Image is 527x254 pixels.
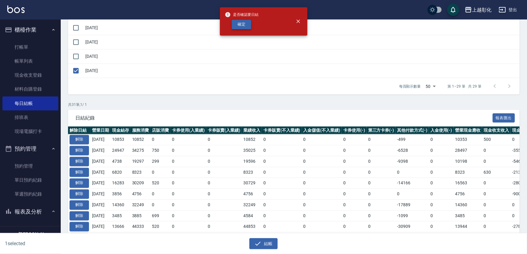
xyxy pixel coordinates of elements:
button: 報表匯出 [493,113,515,123]
button: 報表及分析 [2,204,58,220]
td: 0 [482,156,511,167]
a: 報表匯出 [493,115,515,120]
a: 單日預約紀錄 [2,173,58,187]
td: 0 [262,178,302,189]
td: 19596 [242,156,262,167]
td: 299 [150,156,170,167]
td: 0 [150,134,170,145]
td: -30909 [395,221,429,232]
a: 現場電腦打卡 [2,124,58,138]
td: 630 [482,167,511,178]
td: 30209 [131,178,151,189]
td: 4756 [454,189,482,200]
a: 帳單列表 [2,54,58,68]
td: 0 [342,145,367,156]
th: 入金使用(-) [429,127,454,134]
td: 0 [482,221,511,232]
td: 35025 [242,145,262,156]
td: 520 [150,221,170,232]
th: 卡券販賣(入業績) [206,127,242,134]
td: 0 [395,167,429,178]
p: 第 1–29 筆 共 29 筆 [448,84,481,89]
td: -6528 [395,145,429,156]
td: 0 [262,189,302,200]
td: [DATE] [91,156,111,167]
td: 10852 [131,134,151,145]
td: 44333 [131,221,151,232]
a: 單週預約紀錄 [2,187,58,201]
td: 8323 [242,167,262,178]
button: 解除 [70,135,89,144]
td: 0 [429,156,454,167]
td: 0 [170,211,206,221]
div: 50 [423,78,438,95]
th: 解除日結 [68,127,91,134]
td: [DATE] [84,21,520,35]
td: 32249 [242,200,262,211]
td: 0 [395,189,429,200]
td: 0 [367,211,396,221]
th: 第三方卡券(-) [367,127,396,134]
td: 0 [429,189,454,200]
th: 服務消費 [131,127,151,134]
button: 登出 [496,4,520,16]
button: 解除 [70,211,89,221]
td: 0 [342,156,367,167]
td: [DATE] [91,134,111,145]
td: 0 [150,189,170,200]
td: 8323 [454,167,482,178]
td: 0 [150,232,170,243]
td: [DATE] [91,211,111,221]
td: -2799 [395,232,429,243]
td: -1099 [395,211,429,221]
td: 0 [342,232,367,243]
p: 共 31 筆, 1 / 1 [68,102,520,107]
td: 10853 [111,134,131,145]
td: 0 [367,134,396,145]
td: 0 [262,221,302,232]
td: 6820 [111,167,131,178]
td: 0 [170,134,206,145]
td: [DATE] [91,232,111,243]
td: 44853 [242,221,262,232]
button: 解除 [70,200,89,210]
td: 0 [206,134,242,145]
button: 確定 [232,20,251,29]
th: 卡券使用(-) [342,127,367,134]
td: 0 [170,232,206,243]
td: [DATE] [91,145,111,156]
td: 0 [367,221,396,232]
td: 0 [206,178,242,189]
th: 店販消費 [150,127,170,134]
button: 解除 [70,179,89,188]
td: 0 [302,156,342,167]
td: 0 [170,221,206,232]
td: 0 [170,178,206,189]
td: 19297 [131,156,151,167]
td: 32249 [131,200,151,211]
button: 解除 [70,157,89,166]
td: 0 [262,211,302,221]
td: 0 [367,167,396,178]
td: 0 [302,232,342,243]
th: 卡券販賣(不入業績) [262,127,302,134]
td: 0 [342,134,367,145]
td: 0 [429,145,454,156]
td: 0 [262,145,302,156]
td: 0 [170,200,206,211]
td: 0 [429,211,454,221]
td: 4584 [242,211,262,221]
td: 0 [206,156,242,167]
td: 0 [206,211,242,221]
td: 30729 [242,178,262,189]
td: 0 [482,145,511,156]
td: 0 [262,156,302,167]
th: 其他付款方式(-) [395,127,429,134]
td: -499 [395,134,429,145]
td: 0 [206,221,242,232]
th: 現金收支收入 [482,127,511,134]
td: 8323 [131,167,151,178]
td: 0 [206,200,242,211]
button: 解除 [70,146,89,155]
td: 0 [170,167,206,178]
